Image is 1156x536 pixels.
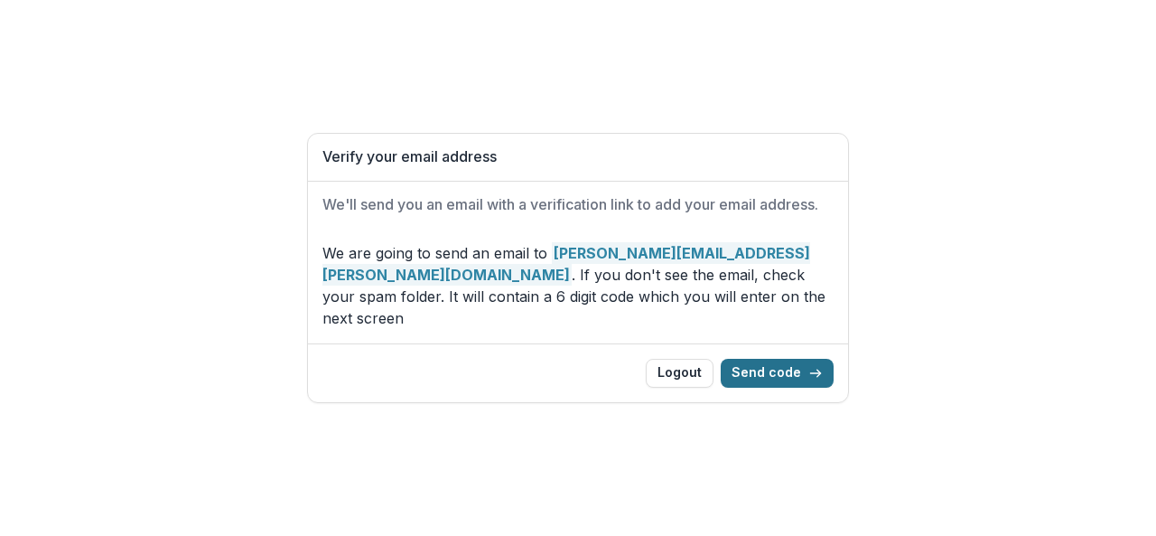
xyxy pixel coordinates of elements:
p: We are going to send an email to . If you don't see the email, check your spam folder. It will co... [322,242,834,329]
h1: Verify your email address [322,148,834,165]
strong: [PERSON_NAME][EMAIL_ADDRESS][PERSON_NAME][DOMAIN_NAME] [322,242,810,286]
button: Logout [646,359,713,388]
button: Send code [721,359,834,388]
h2: We'll send you an email with a verification link to add your email address. [322,196,834,213]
